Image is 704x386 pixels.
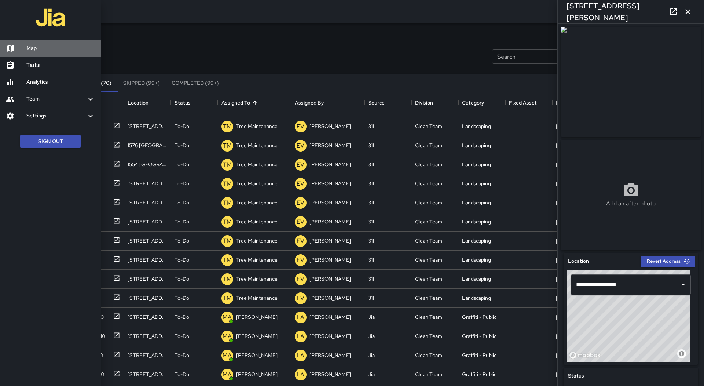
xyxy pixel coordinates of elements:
[26,112,86,120] h6: Settings
[26,78,95,86] h6: Analytics
[36,3,65,32] img: jia-logo
[26,95,86,103] h6: Team
[20,135,81,148] button: Sign Out
[26,44,95,52] h6: Map
[26,61,95,69] h6: Tasks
